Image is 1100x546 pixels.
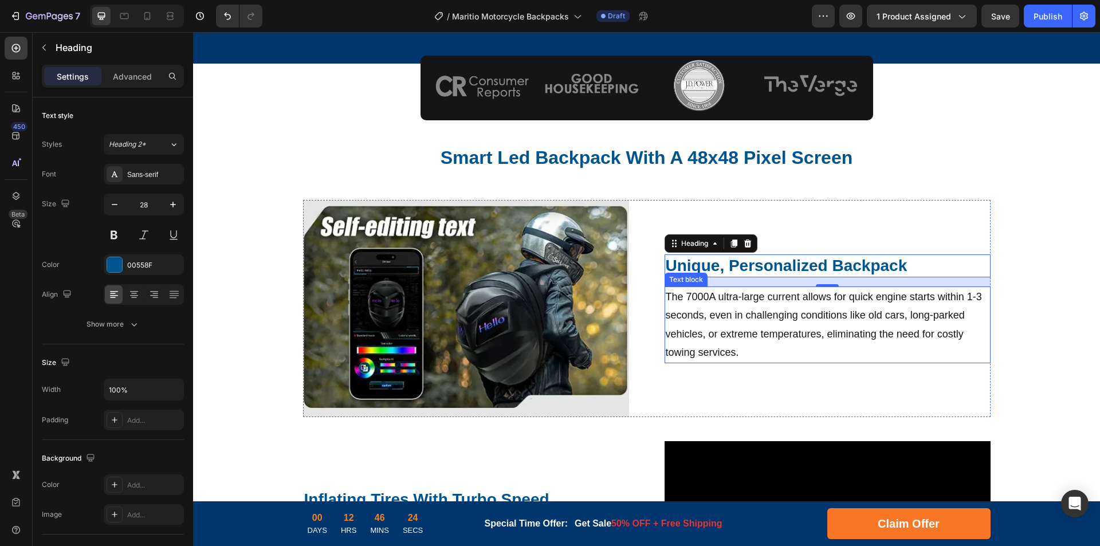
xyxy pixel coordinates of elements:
img: gempages_575532260401349194-1c3b2f14-5895-4a14-926d-a37fbd6d90a9.webp [461,26,557,81]
iframe: Design area [193,32,1100,546]
div: Color [42,480,60,490]
a: Claim Offer [634,476,797,507]
div: Color [42,260,60,270]
strong: Special Time Offer: [292,486,375,496]
div: Publish [1034,10,1062,22]
p: Advanced [113,70,152,83]
button: Show more [42,314,184,335]
div: Sans-serif [127,170,181,180]
button: 1 product assigned [867,5,977,28]
p: Get Sale [382,485,529,498]
div: Claim Offer [685,483,747,500]
h2: Rich Text Editor. Editing area: main [110,113,797,139]
span: Draft [608,11,625,21]
span: 50% OFF + Free Shipping [418,486,529,496]
button: 7 [5,5,85,28]
button: Save [981,5,1019,28]
div: 450 [11,122,27,131]
p: Settings [57,70,89,83]
p: The 7000A ultra-large current allows for quick engine starts within 1-3 seconds, even in challeng... [473,256,796,330]
span: Save [991,11,1010,21]
div: Add... [127,415,181,426]
span: 1 product assigned [877,10,951,22]
div: Image [42,509,62,520]
div: 24 [210,479,230,493]
button: Heading 2* [104,134,184,155]
strong: Smart Led Backpack With A 48x48 Pixel Screen [247,115,659,136]
div: Show more [87,319,140,330]
div: Font [42,169,56,179]
div: Undo/Redo [216,5,262,28]
button: Publish [1024,5,1072,28]
strong: Inflating Tires With Turbo Speed [111,458,356,476]
span: Maritio Motorcycle Backpacks [452,10,569,22]
p: ⁠⁠⁠⁠⁠⁠⁠ [111,114,796,138]
div: Padding [42,415,68,425]
div: Text block [474,242,512,253]
p: 7 [75,9,80,23]
div: 00558F [127,260,181,270]
div: Add... [127,510,181,520]
div: Add... [127,480,181,490]
img: gempages_575532260401349194-a015cac7-946c-4f22-9965-03f6c62c2453.webp [570,26,666,81]
img: gempages_575532260401349194-76879c05-c474-40d0-9375-dec3292690f2.webp [241,26,337,81]
div: Align [42,287,74,303]
div: Heading [486,206,517,217]
img: gempages_575532260401349194-397ec57d-d734-47dd-abc8-f492e39b370b.webp [351,26,447,81]
h2: Rich Text Editor. Editing area: main [472,222,797,245]
p: Heading [56,41,179,54]
div: Open Intercom Messenger [1061,490,1089,517]
div: Text style [42,111,73,121]
input: Auto [104,379,183,400]
div: Size [42,355,72,371]
div: Width [42,384,61,395]
div: Styles [42,139,62,150]
div: Background [42,451,97,466]
img: MotoBackpack-13.webp [110,168,436,385]
div: Size [42,197,72,212]
p: SECS [210,493,230,504]
div: Beta [9,210,27,219]
span: / [447,10,450,22]
p: Unique, Personalized Backpack [473,223,796,244]
span: Heading 2* [109,139,146,150]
